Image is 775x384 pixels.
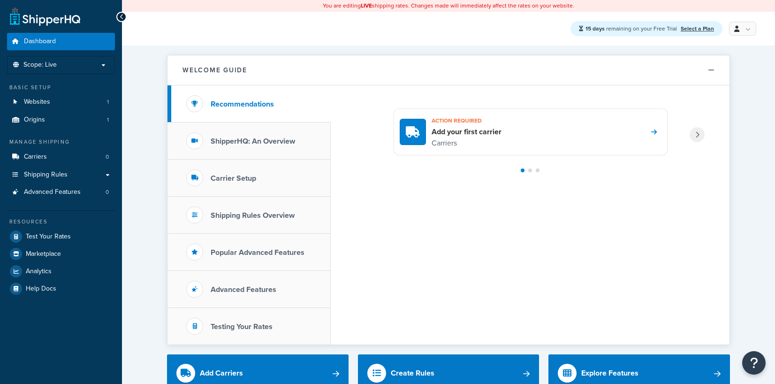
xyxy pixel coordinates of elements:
[7,263,115,280] a: Analytics
[7,280,115,297] a: Help Docs
[7,138,115,146] div: Manage Shipping
[7,184,115,201] a: Advanced Features0
[7,148,115,166] a: Carriers0
[681,24,714,33] a: Select a Plan
[7,246,115,262] a: Marketplace
[7,93,115,111] li: Websites
[7,166,115,184] a: Shipping Rules
[585,24,678,33] span: remaining on your Free Trial
[432,115,501,127] h3: Action required
[581,367,638,380] div: Explore Features
[432,127,501,137] h4: Add your first carrier
[7,228,115,245] a: Test Your Rates
[23,61,57,69] span: Scope: Live
[7,33,115,50] a: Dashboard
[26,285,56,293] span: Help Docs
[200,367,243,380] div: Add Carriers
[211,248,304,257] h3: Popular Advanced Features
[7,111,115,129] a: Origins1
[742,351,766,375] button: Open Resource Center
[167,55,729,85] button: Welcome Guide
[24,153,47,161] span: Carriers
[24,38,56,46] span: Dashboard
[211,285,276,294] h3: Advanced Features
[24,171,68,179] span: Shipping Rules
[24,188,81,196] span: Advanced Features
[182,67,247,74] h2: Welcome Guide
[107,98,109,106] span: 1
[211,174,256,183] h3: Carrier Setup
[211,137,295,146] h3: ShipperHQ: An Overview
[7,218,115,226] div: Resources
[211,211,295,220] h3: Shipping Rules Overview
[211,323,273,331] h3: Testing Your Rates
[391,367,434,380] div: Create Rules
[211,100,274,108] h3: Recommendations
[361,1,372,10] b: LIVE
[7,148,115,166] li: Carriers
[7,111,115,129] li: Origins
[7,84,115,92] div: Basic Setup
[585,24,605,33] strong: 15 days
[106,188,109,196] span: 0
[24,116,45,124] span: Origins
[24,98,50,106] span: Websites
[106,153,109,161] span: 0
[107,116,109,124] span: 1
[432,137,501,149] p: Carriers
[7,184,115,201] li: Advanced Features
[7,93,115,111] a: Websites1
[26,268,52,276] span: Analytics
[26,233,71,241] span: Test Your Rates
[26,250,61,258] span: Marketplace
